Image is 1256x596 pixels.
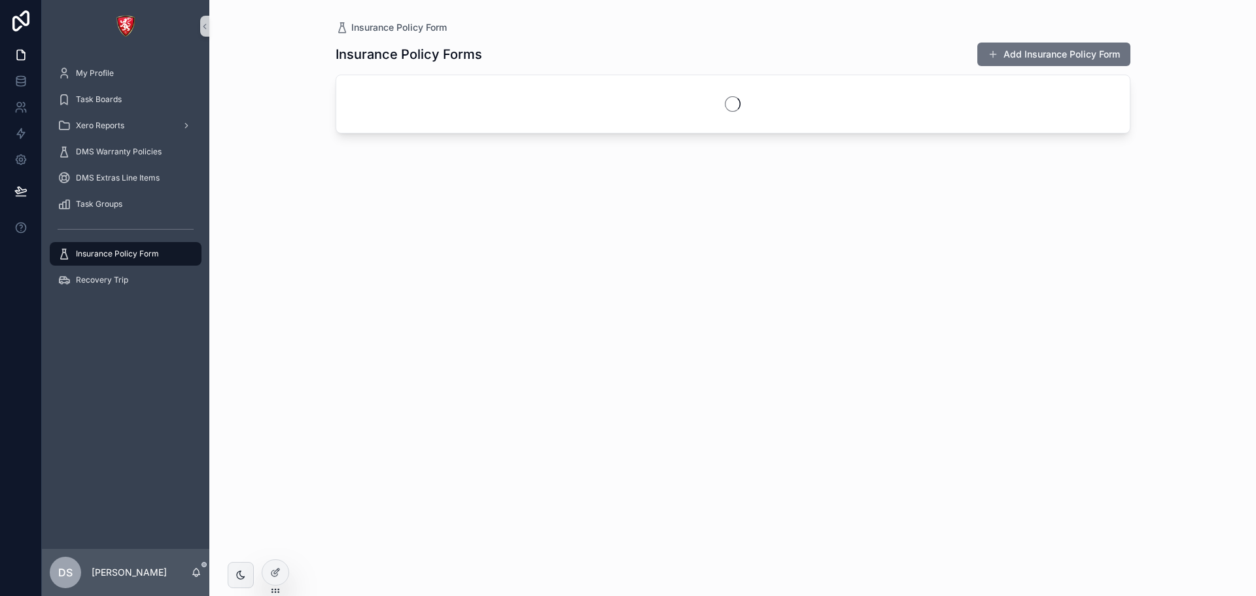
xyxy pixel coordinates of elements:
[977,43,1130,66] button: Add Insurance Policy Form
[76,94,122,105] span: Task Boards
[58,565,73,580] span: DS
[76,249,159,259] span: Insurance Policy Form
[50,166,201,190] a: DMS Extras Line Items
[50,268,201,292] a: Recovery Trip
[50,61,201,85] a: My Profile
[50,114,201,137] a: Xero Reports
[50,192,201,216] a: Task Groups
[351,21,447,34] span: Insurance Policy Form
[76,275,128,285] span: Recovery Trip
[50,140,201,164] a: DMS Warranty Policies
[76,173,160,183] span: DMS Extras Line Items
[42,52,209,309] div: scrollable content
[50,242,201,266] a: Insurance Policy Form
[76,199,122,209] span: Task Groups
[115,16,136,37] img: App logo
[92,566,167,579] p: [PERSON_NAME]
[336,21,447,34] a: Insurance Policy Form
[50,88,201,111] a: Task Boards
[76,120,124,131] span: Xero Reports
[336,45,482,63] h1: Insurance Policy Forms
[76,68,114,79] span: My Profile
[76,147,162,157] span: DMS Warranty Policies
